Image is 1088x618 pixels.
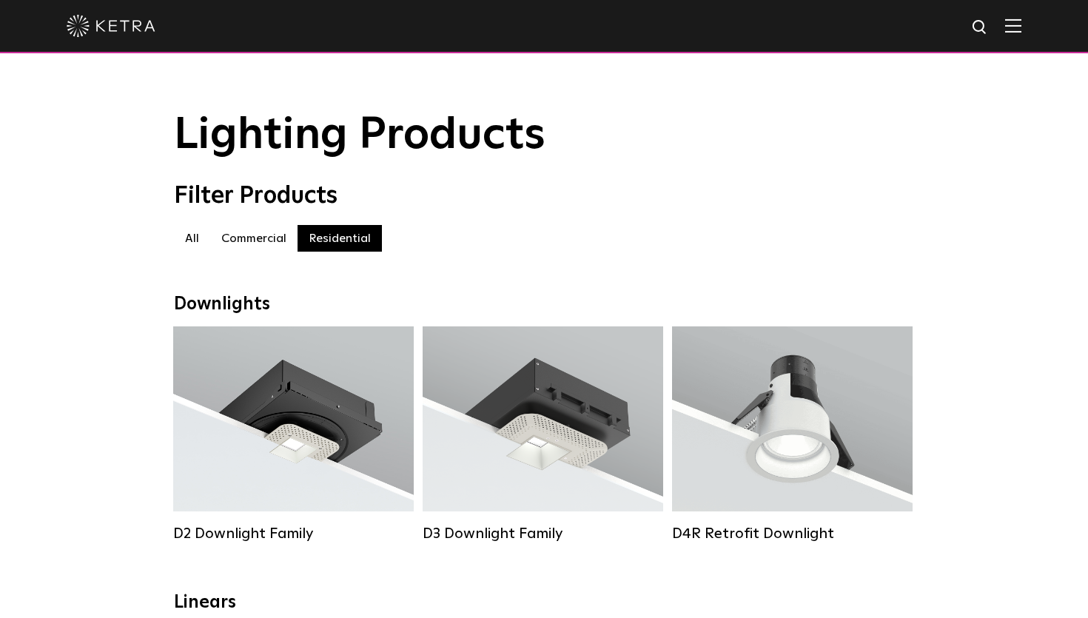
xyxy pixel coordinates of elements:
[672,525,913,543] div: D4R Retrofit Downlight
[67,15,155,37] img: ketra-logo-2019-white
[423,326,663,543] a: D3 Downlight Family Lumen Output:700 / 900 / 1100Colors:White / Black / Silver / Bronze / Paintab...
[174,182,914,210] div: Filter Products
[1005,19,1021,33] img: Hamburger%20Nav.svg
[174,592,914,614] div: Linears
[210,225,298,252] label: Commercial
[971,19,990,37] img: search icon
[423,525,663,543] div: D3 Downlight Family
[298,225,382,252] label: Residential
[174,225,210,252] label: All
[672,326,913,543] a: D4R Retrofit Downlight Lumen Output:800Colors:White / BlackBeam Angles:15° / 25° / 40° / 60°Watta...
[174,294,914,315] div: Downlights
[174,113,545,158] span: Lighting Products
[173,326,414,543] a: D2 Downlight Family Lumen Output:1200Colors:White / Black / Gloss Black / Silver / Bronze / Silve...
[173,525,414,543] div: D2 Downlight Family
